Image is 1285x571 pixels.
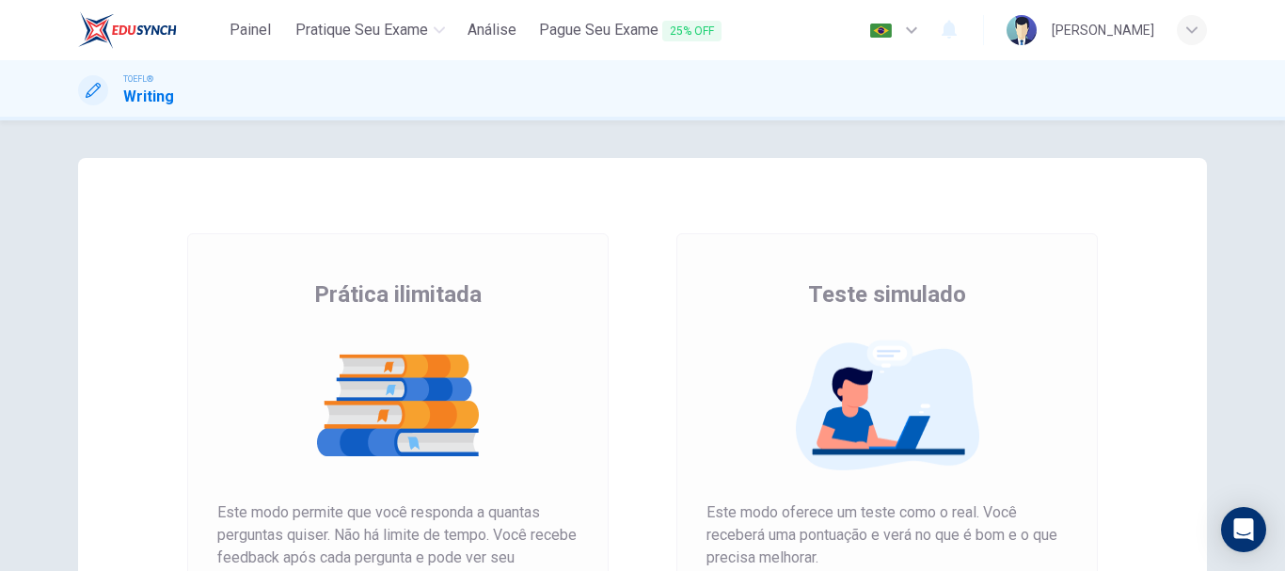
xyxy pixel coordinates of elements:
[220,13,280,47] button: Painel
[1221,507,1266,552] div: Open Intercom Messenger
[220,13,280,48] a: Painel
[230,19,271,41] span: Painel
[123,72,153,86] span: TOEFL®
[460,13,524,48] a: Análise
[295,19,428,41] span: Pratique seu exame
[468,19,516,41] span: Análise
[78,11,177,49] img: EduSynch logo
[808,279,966,309] span: Teste simulado
[460,13,524,47] button: Análise
[1052,19,1154,41] div: [PERSON_NAME]
[539,19,722,42] span: Pague Seu Exame
[288,13,452,47] button: Pratique seu exame
[869,24,893,38] img: pt
[78,11,220,49] a: EduSynch logo
[123,86,174,108] h1: Writing
[1007,15,1037,45] img: Profile picture
[662,21,722,41] span: 25% OFF
[531,13,729,48] button: Pague Seu Exame25% OFF
[706,501,1068,569] span: Este modo oferece um teste como o real. Você receberá uma pontuação e verá no que é bom e o que p...
[314,279,482,309] span: Prática ilimitada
